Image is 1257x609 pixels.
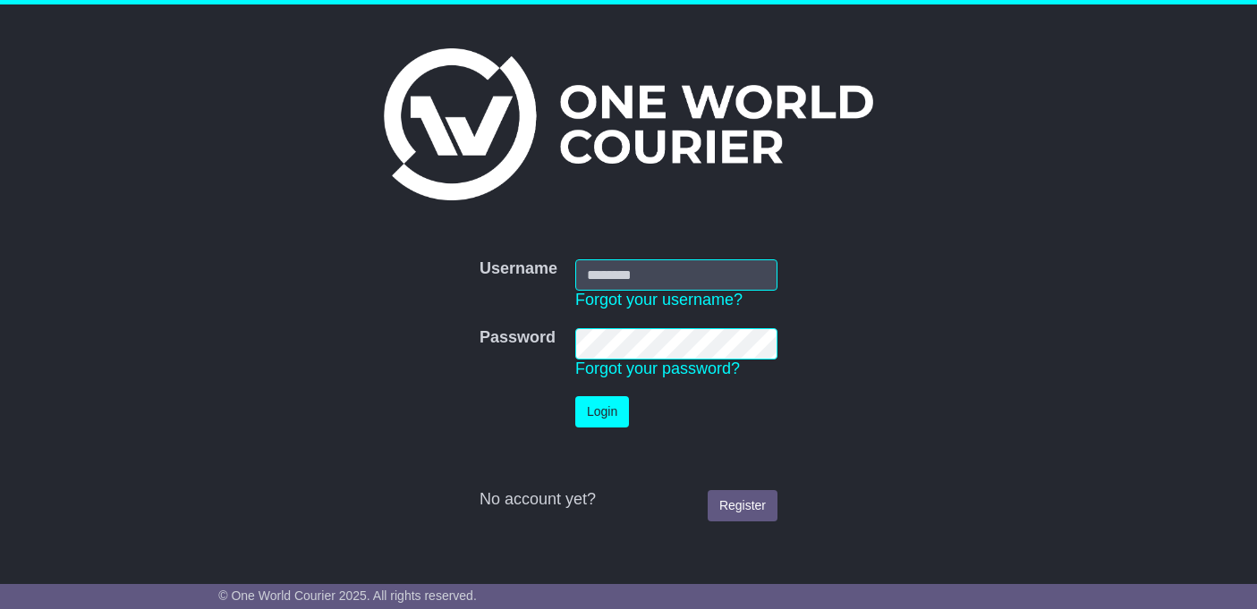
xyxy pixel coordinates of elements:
button: Login [575,396,629,427]
img: One World [384,48,872,200]
a: Register [708,490,777,521]
a: Forgot your password? [575,359,740,377]
label: Username [480,259,557,279]
span: © One World Courier 2025. All rights reserved. [218,588,477,603]
label: Password [480,328,556,348]
div: No account yet? [480,490,777,510]
a: Forgot your username? [575,291,743,309]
